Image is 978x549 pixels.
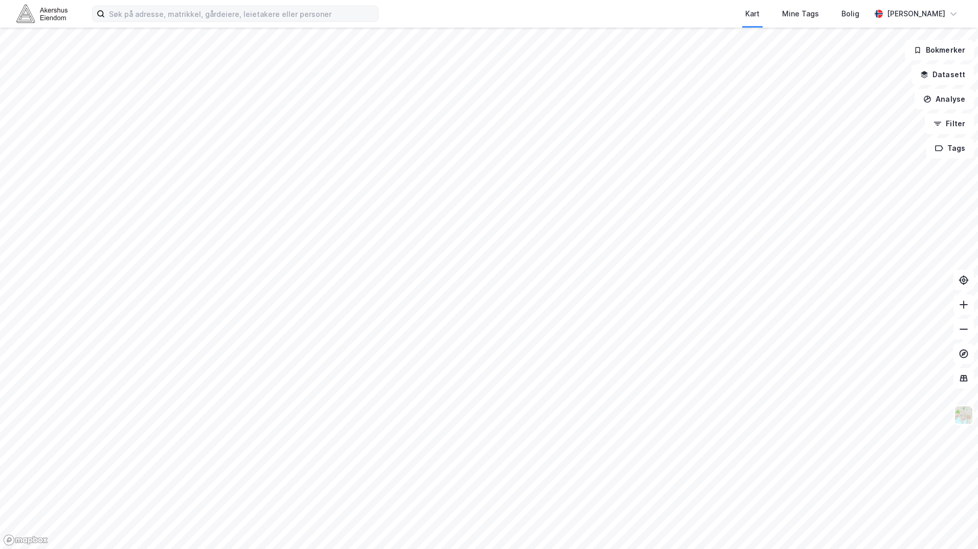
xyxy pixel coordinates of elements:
[105,6,378,21] input: Søk på adresse, matrikkel, gårdeiere, leietakere eller personer
[841,8,859,20] div: Bolig
[782,8,819,20] div: Mine Tags
[16,5,68,22] img: akershus-eiendom-logo.9091f326c980b4bce74ccdd9f866810c.svg
[745,8,760,20] div: Kart
[927,500,978,549] div: Kontrollprogram for chat
[927,500,978,549] iframe: Chat Widget
[887,8,945,20] div: [PERSON_NAME]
